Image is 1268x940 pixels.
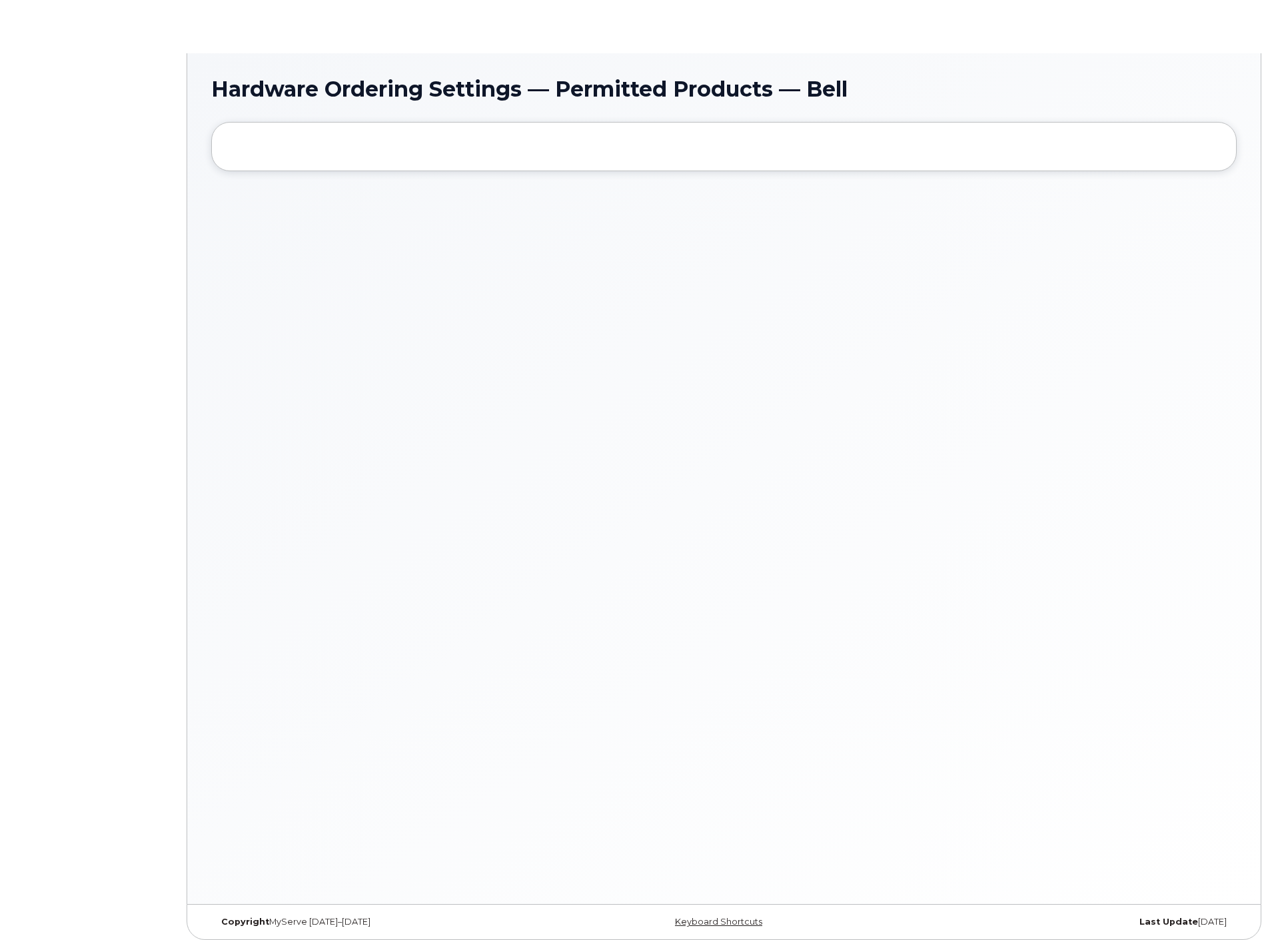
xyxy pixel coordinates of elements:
[211,917,553,927] div: MyServe [DATE]–[DATE]
[675,917,762,927] a: Keyboard Shortcuts
[895,917,1237,927] div: [DATE]
[1139,917,1198,927] strong: Last Update
[211,77,1237,101] h1: Hardware Ordering Settings — Permitted Products — Bell
[221,917,269,927] strong: Copyright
